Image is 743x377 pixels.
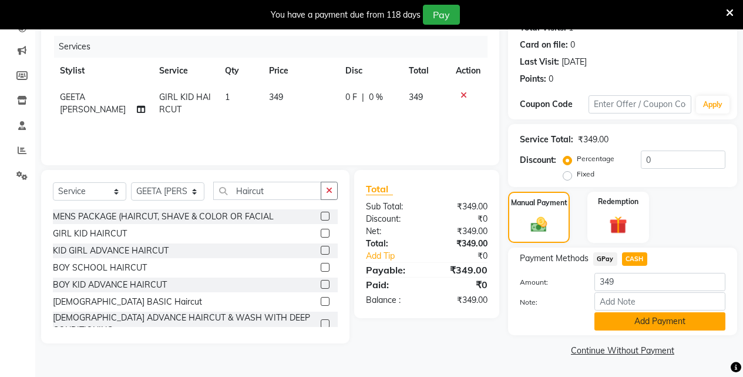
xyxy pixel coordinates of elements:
th: Price [262,58,338,84]
div: ₹349.00 [426,238,496,250]
div: ₹349.00 [426,201,496,213]
span: 349 [269,92,283,102]
div: [DATE] [562,56,587,68]
button: Add Payment [594,312,725,331]
th: Disc [338,58,402,84]
div: Paid: [357,278,427,292]
label: Percentage [577,154,614,164]
span: GPay [593,252,617,266]
div: ₹349.00 [578,134,608,146]
div: ₹0 [426,213,496,225]
th: Action [449,58,488,84]
div: BOY KID ADVANCE HAIRCUT [53,279,167,291]
input: Add Note [594,292,725,311]
th: Service [152,58,218,84]
div: ₹0 [426,278,496,292]
th: Qty [218,58,262,84]
div: [DEMOGRAPHIC_DATA] BASIC Haircut [53,296,202,308]
span: 349 [409,92,423,102]
input: Amount [594,273,725,291]
div: Net: [357,225,427,238]
div: 0 [570,39,575,51]
div: Points: [520,73,546,85]
span: | [362,91,364,104]
div: ₹349.00 [426,263,496,277]
label: Redemption [598,196,638,207]
div: Discount: [520,154,556,166]
img: _gift.svg [604,214,633,236]
button: Apply [696,96,729,114]
input: Search or Scan [213,182,321,200]
label: Note: [511,297,586,308]
div: Service Total: [520,134,573,146]
label: Manual Payment [511,198,567,208]
label: Amount: [511,277,586,288]
span: Total [366,183,393,195]
div: Card on file: [520,39,568,51]
div: Total: [357,238,427,250]
div: [DEMOGRAPHIC_DATA] ADVANCE HAIRCUT & WASH WITH DEEP CONDITIONING [53,312,316,336]
span: 0 % [369,91,383,104]
div: Last Visit: [520,56,559,68]
span: GEETA [PERSON_NAME] [60,92,126,115]
img: _cash.svg [526,215,553,234]
div: GIRL KID HAIRCUT [53,228,127,240]
button: Pay [423,5,460,25]
div: 0 [549,73,553,85]
div: You have a payment due from 118 days [271,9,421,21]
div: Sub Total: [357,201,427,213]
label: Fixed [577,169,594,179]
span: 1 [225,92,230,102]
div: Services [54,36,496,58]
div: KID GIRL ADVANCE HAIRCUT [53,245,169,257]
div: ₹349.00 [426,225,496,238]
th: Total [402,58,449,84]
div: Balance : [357,294,427,306]
div: ₹349.00 [426,294,496,306]
div: BOY SCHOOL HAIRCUT [53,262,147,274]
span: Payment Methods [520,252,589,265]
div: Coupon Code [520,98,589,111]
div: MENS PACKAGE (HAIRCUT, SHAVE & COLOR OR FACIAL [53,211,274,223]
a: Continue Without Payment [510,345,735,357]
a: Add Tip [357,250,438,262]
div: Payable: [357,263,427,277]
div: Discount: [357,213,427,225]
span: CASH [622,252,647,266]
th: Stylist [53,58,152,84]
span: GIRL KID HAIRCUT [159,92,211,115]
div: ₹0 [438,250,496,262]
span: 0 F [345,91,357,104]
input: Enter Offer / Coupon Code [589,95,691,114]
